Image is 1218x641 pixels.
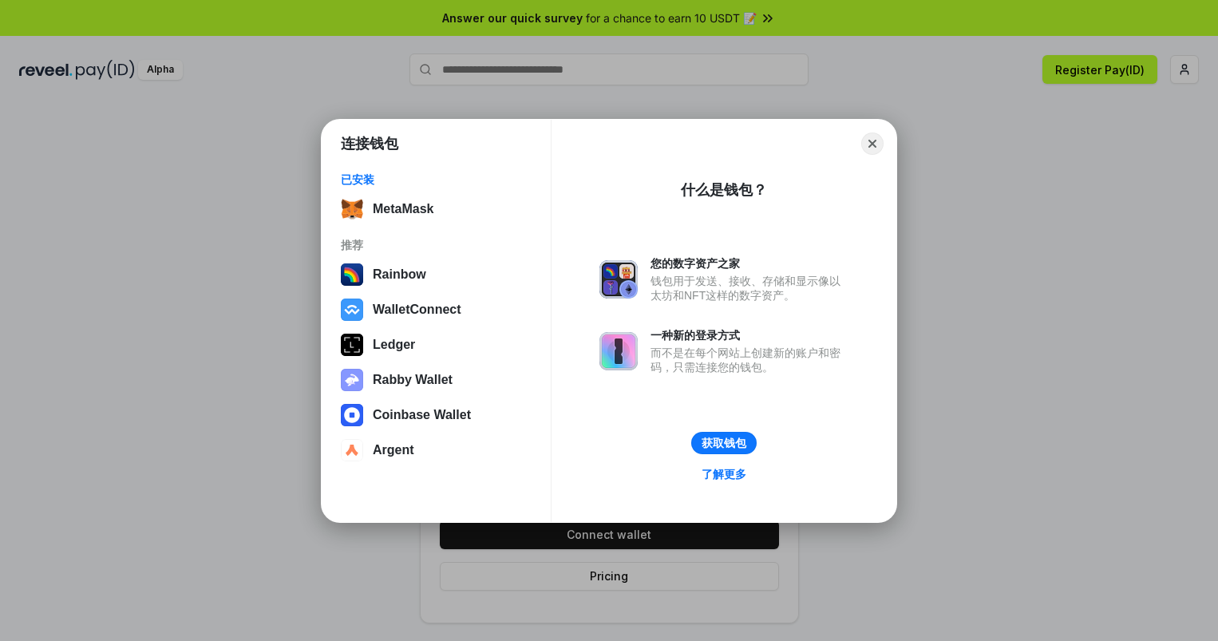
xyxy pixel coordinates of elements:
div: 了解更多 [702,467,746,481]
button: Argent [336,434,536,466]
button: Close [861,133,884,155]
img: svg+xml,%3Csvg%20width%3D%2228%22%20height%3D%2228%22%20viewBox%3D%220%200%2028%2028%22%20fill%3D... [341,404,363,426]
button: Rabby Wallet [336,364,536,396]
div: 什么是钱包？ [681,180,767,200]
button: WalletConnect [336,294,536,326]
a: 了解更多 [692,464,756,485]
img: svg+xml,%3Csvg%20width%3D%2228%22%20height%3D%2228%22%20viewBox%3D%220%200%2028%2028%22%20fill%3D... [341,299,363,321]
div: Ledger [373,338,415,352]
img: svg+xml,%3Csvg%20fill%3D%22none%22%20height%3D%2233%22%20viewBox%3D%220%200%2035%2033%22%20width%... [341,198,363,220]
div: 而不是在每个网站上创建新的账户和密码，只需连接您的钱包。 [651,346,848,374]
div: Rainbow [373,267,426,282]
button: 获取钱包 [691,432,757,454]
div: Argent [373,443,414,457]
div: 已安装 [341,172,532,187]
div: 您的数字资产之家 [651,256,848,271]
div: Coinbase Wallet [373,408,471,422]
div: 获取钱包 [702,436,746,450]
img: svg+xml,%3Csvg%20xmlns%3D%22http%3A%2F%2Fwww.w3.org%2F2000%2Fsvg%22%20fill%3D%22none%22%20viewBox... [599,332,638,370]
h1: 连接钱包 [341,134,398,153]
div: WalletConnect [373,303,461,317]
img: svg+xml,%3Csvg%20xmlns%3D%22http%3A%2F%2Fwww.w3.org%2F2000%2Fsvg%22%20fill%3D%22none%22%20viewBox... [599,260,638,299]
div: Rabby Wallet [373,373,453,387]
button: Coinbase Wallet [336,399,536,431]
div: 一种新的登录方式 [651,328,848,342]
img: svg+xml,%3Csvg%20width%3D%22120%22%20height%3D%22120%22%20viewBox%3D%220%200%20120%20120%22%20fil... [341,263,363,286]
img: svg+xml,%3Csvg%20xmlns%3D%22http%3A%2F%2Fwww.w3.org%2F2000%2Fsvg%22%20width%3D%2228%22%20height%3... [341,334,363,356]
button: MetaMask [336,193,536,225]
button: Ledger [336,329,536,361]
div: MetaMask [373,202,433,216]
div: 推荐 [341,238,532,252]
div: 钱包用于发送、接收、存储和显示像以太坊和NFT这样的数字资产。 [651,274,848,303]
img: svg+xml,%3Csvg%20width%3D%2228%22%20height%3D%2228%22%20viewBox%3D%220%200%2028%2028%22%20fill%3D... [341,439,363,461]
button: Rainbow [336,259,536,291]
img: svg+xml,%3Csvg%20xmlns%3D%22http%3A%2F%2Fwww.w3.org%2F2000%2Fsvg%22%20fill%3D%22none%22%20viewBox... [341,369,363,391]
